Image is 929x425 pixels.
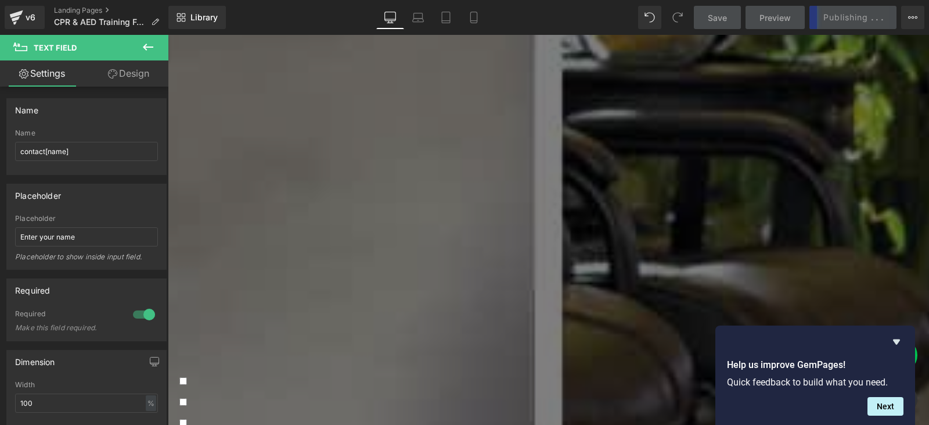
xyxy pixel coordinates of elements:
[867,397,903,416] button: Next question
[190,12,218,23] span: Library
[5,6,45,29] a: v6
[727,335,903,416] div: Help us improve GemPages!
[34,43,77,52] span: Text Field
[12,384,19,392] input: First Aid Training
[54,17,146,27] span: CPR & AED Training Form
[15,309,121,322] div: Required
[746,6,805,29] a: Preview
[404,6,432,29] a: Laptop
[759,12,791,24] span: Preview
[15,184,61,201] div: Placeholder
[901,6,924,29] button: More
[15,324,120,332] div: Make this field required.
[890,335,903,349] button: Hide survey
[15,279,50,295] div: Required
[376,6,404,29] a: Desktop
[638,6,661,29] button: Undo
[432,6,460,29] a: Tablet
[15,394,158,413] input: auto
[15,99,38,115] div: Name
[12,363,19,371] input: CPR Training
[15,252,158,269] div: Placeholder to show inside input field.
[15,129,158,137] div: Name
[168,6,226,29] a: New Library
[12,342,19,350] input: AED Training
[54,6,168,15] a: Landing Pages
[727,358,903,372] h2: Help us improve GemPages!
[15,215,158,223] div: Placeholder
[87,60,171,87] a: Design
[23,10,38,25] div: v6
[727,377,903,388] p: Quick feedback to build what you need.
[15,351,55,367] div: Dimension
[460,6,488,29] a: Mobile
[666,6,689,29] button: Redo
[146,395,156,411] div: %
[708,12,727,24] span: Save
[15,381,158,389] div: Width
